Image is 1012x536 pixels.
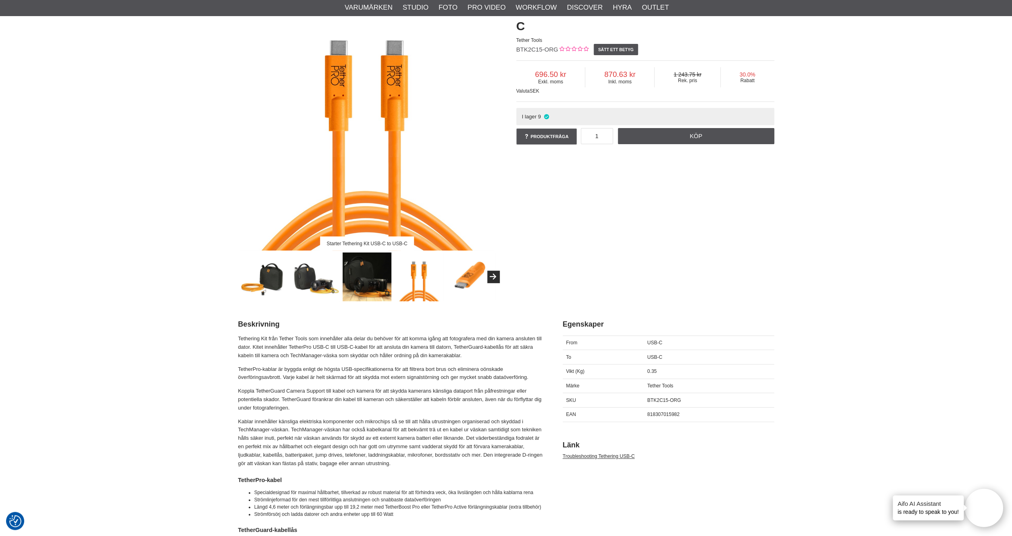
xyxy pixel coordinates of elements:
h1: Starter Tethering Kit USB-C till USB-C [516,1,774,35]
span: 0.35 [647,368,657,374]
li: Specialdesignad för maximal hållbarhet, tillverkad av robust material för att förhindra veck, öka... [254,489,542,496]
li: Strömlinjeformad för den mest tillförlitliga anslutningen och snabbaste dataöverföringen [254,496,542,503]
button: Samtyckesinställningar [9,514,21,528]
h4: Aifo AI Assistant [898,499,959,508]
a: Pro Video [468,2,505,13]
a: Produktfråga [516,128,577,145]
h4: TetherPro-kabel [238,476,542,484]
p: TetherPro-kablar är byggda enligt de högsta USB-specifikationerna för att filtrera bort brus och ... [238,365,542,382]
p: Koppla TetherGuard Camera Support till kabel och kamera för att skydda kamerans känsliga dataport... [238,387,542,412]
a: Hyra [613,2,632,13]
a: Discover [567,2,603,13]
li: Strömförsörj och ladda datorer och andra enheter upp till 60 Watt [254,511,542,518]
span: Tether Tools [516,37,542,43]
span: Inkl. moms [585,79,654,85]
a: Foto [438,2,457,13]
img: Starter Tethering Kit USB-C to USB-C [447,252,495,300]
h2: Beskrivning [238,319,542,329]
span: 9 [538,114,541,120]
a: Workflow [515,2,557,13]
span: Vikt (Kg) [566,368,584,374]
span: Exkl. moms [516,79,585,85]
span: EAN [566,412,576,417]
span: From [566,340,577,346]
span: SEK [530,88,539,94]
span: BTK2C15-ORG [647,397,681,403]
img: Starter Tethering Kit USB-C to USB-C [239,252,287,301]
span: Tether Tools [647,383,673,389]
span: Rek. pris [655,78,720,83]
div: Starter Tethering Kit USB-C to USB-C [320,236,414,250]
span: To [566,354,571,360]
p: Kablar innehåller känsliga elektriska komponenter och mikrochips så se till att hålla utrustninge... [238,418,542,468]
span: 30.0% [721,72,774,78]
h2: Länk [563,440,774,450]
img: Starter Tethering Kit USB-C to USB-C [395,252,443,301]
img: Revisit consent button [9,515,21,527]
span: 696.50 [516,70,585,79]
span: I lager [522,114,536,120]
h2: Egenskaper [563,319,774,329]
span: 870.63 [585,70,654,79]
i: I lager [543,114,550,120]
div: Kundbetyg: 0 [558,46,588,54]
img: Starter Tethering Kit USB-C to USB-C [291,252,339,301]
span: Valuta [516,88,530,94]
div: is ready to speak to you! [893,495,964,520]
span: Märke [566,383,579,389]
img: Starter Tethering Kit USB-C to USB-C [343,252,391,301]
span: SKU [566,397,576,403]
h4: TetherGuard-kabellås [238,526,542,534]
a: Outlet [642,2,669,13]
li: Längd 4,6 meter och förlängningsbar upp till 19,2 meter med TetherBoost Pro eller TetherPro Activ... [254,503,542,511]
span: Rabatt [721,78,774,83]
span: BTK2C15-ORG [516,46,558,53]
span: USB-C [647,354,662,360]
a: Varumärken [345,2,393,13]
a: Troubleshooting Tethering USB-C [563,453,635,459]
span: 818307015982 [647,412,680,417]
button: Next [487,271,499,283]
a: Sätt ett betyg [594,44,638,55]
span: 1 243.75 [655,72,720,78]
p: Tethering Kit från Tether Tools som innehåller alla delar du behöver för att komma igång att foto... [238,335,542,360]
a: Studio [403,2,428,13]
a: Köp [618,128,774,144]
span: USB-C [647,340,662,346]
